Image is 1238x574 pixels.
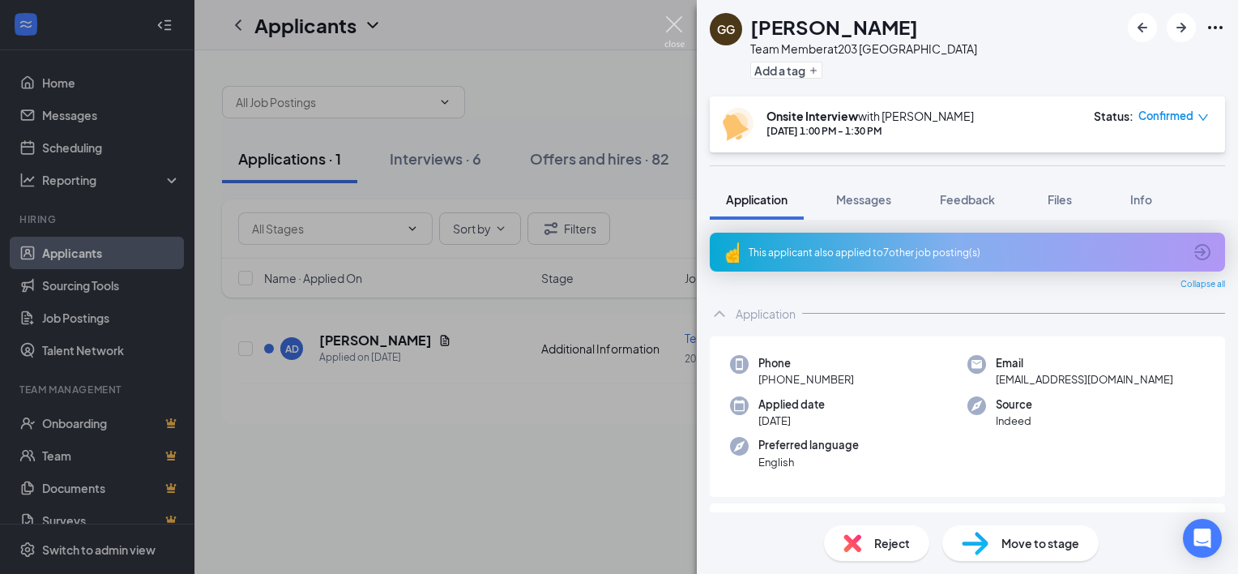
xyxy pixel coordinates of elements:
[1130,192,1152,207] span: Info
[1094,108,1133,124] div: Status :
[726,192,788,207] span: Application
[758,371,854,388] span: [PHONE_NUMBER]
[758,396,825,413] span: Applied date
[1197,112,1209,123] span: down
[1172,18,1191,37] svg: ArrowRight
[717,21,735,37] div: GG
[750,41,977,57] div: Team Member at 203 [GEOGRAPHIC_DATA]
[996,413,1032,429] span: Indeed
[758,413,825,429] span: [DATE]
[1128,13,1157,42] button: ArrowLeftNew
[874,534,910,552] span: Reject
[1138,108,1193,124] span: Confirmed
[996,396,1032,413] span: Source
[710,304,729,323] svg: ChevronUp
[758,437,859,453] span: Preferred language
[766,124,974,138] div: [DATE] 1:00 PM - 1:30 PM
[940,192,995,207] span: Feedback
[1183,519,1222,558] div: Open Intercom Messenger
[996,355,1173,371] span: Email
[996,371,1173,388] span: [EMAIL_ADDRESS][DOMAIN_NAME]
[1206,18,1225,37] svg: Ellipses
[1193,242,1212,262] svg: ArrowCircle
[736,306,796,322] div: Application
[750,13,918,41] h1: [PERSON_NAME]
[809,66,818,75] svg: Plus
[1167,13,1196,42] button: ArrowRight
[1048,192,1072,207] span: Files
[766,109,858,123] b: Onsite Interview
[749,246,1183,259] div: This applicant also applied to 7 other job posting(s)
[836,192,891,207] span: Messages
[1001,534,1079,552] span: Move to stage
[766,108,974,124] div: with [PERSON_NAME]
[1133,18,1152,37] svg: ArrowLeftNew
[750,62,822,79] button: PlusAdd a tag
[1180,278,1225,291] span: Collapse all
[758,355,854,371] span: Phone
[758,454,859,470] span: English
